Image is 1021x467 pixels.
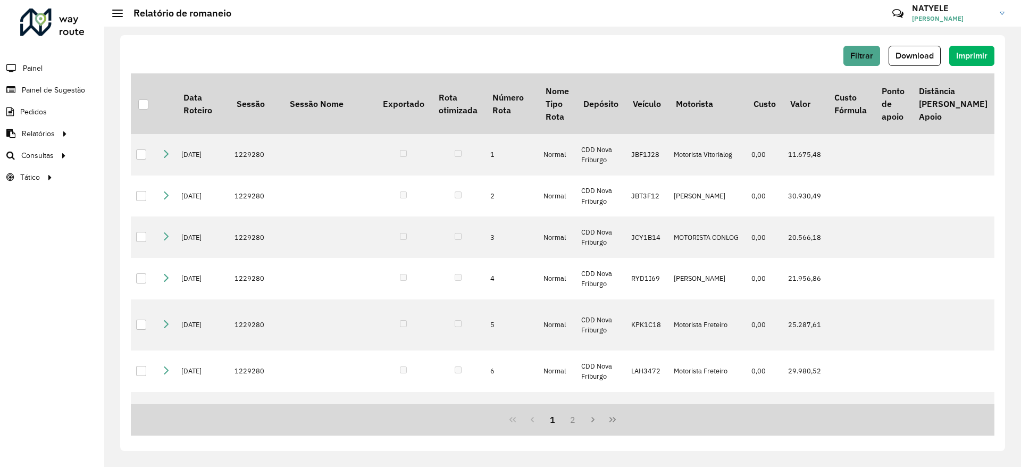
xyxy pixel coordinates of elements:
[20,106,47,118] span: Pedidos
[576,299,625,351] td: CDD Nova Friburgo
[176,134,229,176] td: [DATE]
[576,73,625,134] th: Depósito
[889,46,941,66] button: Download
[176,216,229,258] td: [DATE]
[626,258,668,299] td: RYD1I69
[229,299,282,351] td: 1229280
[783,351,827,392] td: 29.980,52
[746,134,783,176] td: 0,00
[783,73,827,134] th: Valor
[431,73,484,134] th: Rota otimizada
[375,73,431,134] th: Exportado
[668,134,746,176] td: Motorista Vitorialog
[668,392,746,433] td: MOTORISTA CONLOG
[576,134,625,176] td: CDD Nova Friburgo
[626,392,668,433] td: RTO2E60
[668,176,746,217] td: [PERSON_NAME]
[485,258,538,299] td: 4
[668,258,746,299] td: [PERSON_NAME]
[668,73,746,134] th: Motorista
[912,3,992,13] h3: NATYELE
[668,351,746,392] td: Motorista Freteiro
[783,134,827,176] td: 11.675,48
[538,258,576,299] td: Normal
[626,216,668,258] td: JCY1B14
[542,410,563,430] button: 1
[746,392,783,433] td: 0,00
[783,176,827,217] td: 30.930,49
[783,299,827,351] td: 25.287,61
[583,410,603,430] button: Next Page
[123,7,231,19] h2: Relatório de romaneio
[485,392,538,433] td: 7
[229,351,282,392] td: 1229280
[911,73,994,134] th: Distância [PERSON_NAME] Apoio
[282,73,375,134] th: Sessão Nome
[20,172,40,183] span: Tático
[176,176,229,217] td: [DATE]
[22,85,85,96] span: Painel de Sugestão
[229,392,282,433] td: 1229280
[538,299,576,351] td: Normal
[563,410,583,430] button: 2
[485,299,538,351] td: 5
[22,128,55,139] span: Relatórios
[538,73,576,134] th: Nome Tipo Rota
[176,392,229,433] td: [DATE]
[538,216,576,258] td: Normal
[576,176,625,217] td: CDD Nova Friburgo
[538,176,576,217] td: Normal
[576,351,625,392] td: CDD Nova Friburgo
[746,176,783,217] td: 0,00
[538,351,576,392] td: Normal
[229,73,282,134] th: Sessão
[229,258,282,299] td: 1229280
[850,51,873,60] span: Filtrar
[485,134,538,176] td: 1
[485,351,538,392] td: 6
[626,351,668,392] td: LAH3472
[783,392,827,433] td: 26.902,46
[538,134,576,176] td: Normal
[485,176,538,217] td: 2
[896,51,934,60] span: Download
[485,73,538,134] th: Número Rota
[746,216,783,258] td: 0,00
[626,299,668,351] td: KPK1C18
[229,176,282,217] td: 1229280
[668,299,746,351] td: Motorista Freteiro
[176,299,229,351] td: [DATE]
[485,216,538,258] td: 3
[746,299,783,351] td: 0,00
[538,392,576,433] td: Normal
[229,216,282,258] td: 1229280
[626,176,668,217] td: JBT3F12
[176,258,229,299] td: [DATE]
[956,51,987,60] span: Imprimir
[668,216,746,258] td: MOTORISTA CONLOG
[886,2,909,25] a: Contato Rápido
[912,14,992,23] span: [PERSON_NAME]
[576,216,625,258] td: CDD Nova Friburgo
[576,258,625,299] td: CDD Nova Friburgo
[21,150,54,161] span: Consultas
[949,46,994,66] button: Imprimir
[23,63,43,74] span: Painel
[176,351,229,392] td: [DATE]
[602,410,623,430] button: Last Page
[874,73,911,134] th: Ponto de apoio
[827,73,874,134] th: Custo Fórmula
[746,258,783,299] td: 0,00
[783,216,827,258] td: 20.566,18
[229,134,282,176] td: 1229280
[626,134,668,176] td: JBF1J28
[576,392,625,433] td: CDD Nova Friburgo
[783,258,827,299] td: 21.956,86
[746,351,783,392] td: 0,00
[176,73,229,134] th: Data Roteiro
[746,73,783,134] th: Custo
[626,73,668,134] th: Veículo
[843,46,880,66] button: Filtrar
